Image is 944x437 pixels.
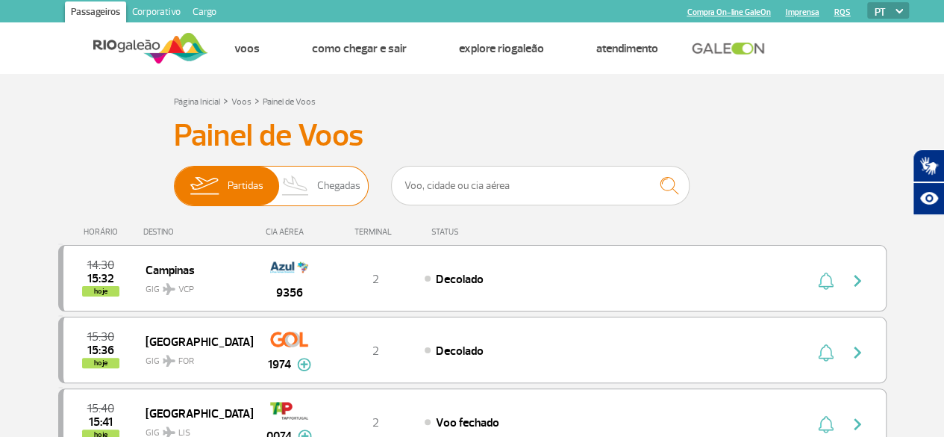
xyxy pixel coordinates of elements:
[818,415,834,433] img: sino-painel-voo.svg
[146,332,241,351] span: [GEOGRAPHIC_DATA]
[163,283,175,295] img: destiny_airplane.svg
[913,182,944,215] button: Abrir recursos assistivos.
[274,167,318,205] img: slider-desembarque
[181,167,228,205] img: slider-embarque
[848,344,866,362] img: seta-direita-painel-voo.svg
[818,272,834,290] img: sino-painel-voo.svg
[82,358,119,368] span: hoje
[143,227,252,237] div: DESTINO
[63,227,144,237] div: HORÁRIO
[317,167,360,205] span: Chegadas
[178,355,194,368] span: FOR
[848,415,866,433] img: seta-direita-painel-voo.svg
[372,272,379,287] span: 2
[424,227,546,237] div: STATUS
[174,96,220,108] a: Página Inicial
[82,286,119,297] span: hoje
[268,356,291,374] span: 1974
[436,272,483,287] span: Decolado
[146,260,241,279] span: Campinas
[913,149,944,215] div: Plugin de acessibilidade da Hand Talk.
[231,96,251,108] a: Voos
[65,1,126,25] a: Passageiros
[146,347,241,368] span: GIG
[163,355,175,367] img: destiny_airplane.svg
[126,1,187,25] a: Corporativo
[818,344,834,362] img: sino-painel-voo.svg
[228,167,263,205] span: Partidas
[234,41,260,56] a: Voos
[785,7,819,17] a: Imprensa
[174,117,771,155] h3: Painel de Voos
[87,403,114,414] span: 2025-09-30 15:40:00
[87,332,114,342] span: 2025-09-30 15:30:00
[436,415,498,430] span: Voo fechado
[834,7,850,17] a: RQS
[596,41,658,56] a: Atendimento
[223,92,228,109] a: >
[178,283,194,297] span: VCP
[372,344,379,359] span: 2
[687,7,770,17] a: Compra On-line GaleOn
[312,41,407,56] a: Como chegar e sair
[372,415,379,430] span: 2
[327,227,424,237] div: TERMINAL
[254,92,260,109] a: >
[87,260,114,270] span: 2025-09-30 14:30:00
[146,403,241,423] span: [GEOGRAPHIC_DATA]
[146,275,241,297] span: GIG
[297,358,311,371] img: mais-info-painel-voo.svg
[252,227,327,237] div: CIA AÉREA
[276,284,303,302] span: 9356
[87,345,114,356] span: 2025-09-30 15:36:30
[436,344,483,359] span: Decolado
[187,1,222,25] a: Cargo
[913,149,944,182] button: Abrir tradutor de língua de sinais.
[391,166,690,205] input: Voo, cidade ou cia aérea
[89,417,113,427] span: 2025-09-30 15:41:12
[459,41,544,56] a: Explore RIOgaleão
[848,272,866,290] img: seta-direita-painel-voo.svg
[263,96,316,108] a: Painel de Voos
[87,273,114,284] span: 2025-09-30 15:32:00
